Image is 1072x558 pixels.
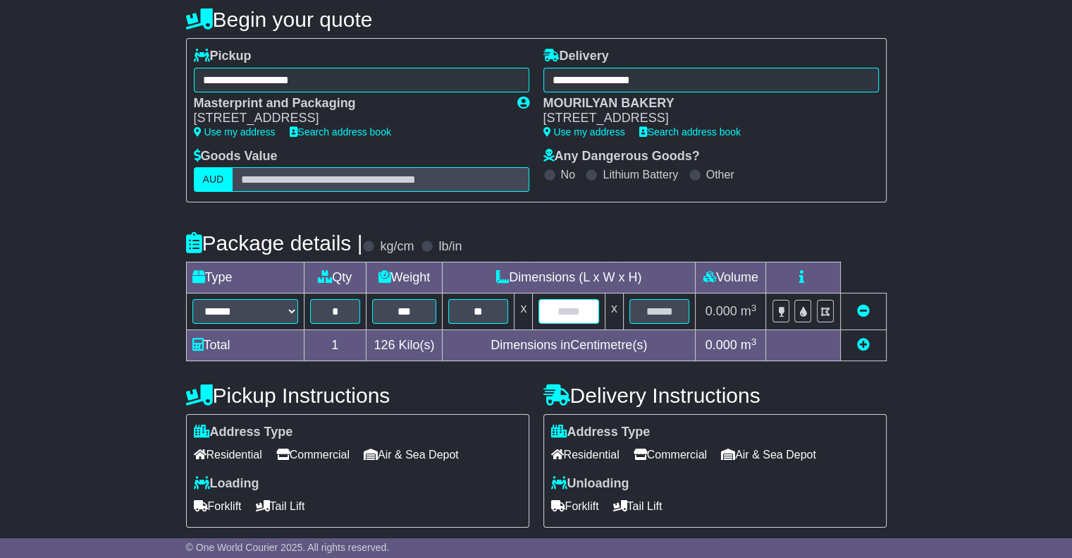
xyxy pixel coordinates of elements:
[442,262,695,293] td: Dimensions (L x W x H)
[543,384,887,407] h4: Delivery Instructions
[706,338,737,352] span: 0.000
[186,330,304,361] td: Total
[438,239,462,255] label: lb/in
[551,425,651,440] label: Address Type
[442,330,695,361] td: Dimensions in Centimetre(s)
[543,49,609,64] label: Delivery
[194,167,233,192] label: AUD
[276,444,350,466] span: Commercial
[194,444,262,466] span: Residential
[751,336,757,347] sup: 3
[543,149,700,164] label: Any Dangerous Goods?
[551,495,599,517] span: Forklift
[551,476,629,492] label: Unloading
[366,330,442,361] td: Kilo(s)
[186,384,529,407] h4: Pickup Instructions
[741,304,757,318] span: m
[194,126,276,138] a: Use my address
[706,168,734,181] label: Other
[366,262,442,293] td: Weight
[751,303,757,313] sup: 3
[857,304,870,318] a: Remove this item
[543,126,625,138] a: Use my address
[194,476,259,492] label: Loading
[741,338,757,352] span: m
[543,96,865,111] div: MOURILYAN BAKERY
[721,444,816,466] span: Air & Sea Depot
[194,149,278,164] label: Goods Value
[290,126,391,138] a: Search address book
[551,444,620,466] span: Residential
[304,330,366,361] td: 1
[603,168,678,181] label: Lithium Battery
[194,425,293,440] label: Address Type
[194,111,503,126] div: [STREET_ADDRESS]
[374,338,395,352] span: 126
[194,495,242,517] span: Forklift
[186,8,887,31] h4: Begin your quote
[605,293,623,330] td: x
[186,231,363,255] h4: Package details |
[304,262,366,293] td: Qty
[543,111,865,126] div: [STREET_ADDRESS]
[696,262,766,293] td: Volume
[186,542,390,553] span: © One World Courier 2025. All rights reserved.
[639,126,741,138] a: Search address book
[634,444,707,466] span: Commercial
[256,495,305,517] span: Tail Lift
[186,262,304,293] td: Type
[857,338,870,352] a: Add new item
[515,293,533,330] td: x
[364,444,459,466] span: Air & Sea Depot
[613,495,663,517] span: Tail Lift
[706,304,737,318] span: 0.000
[194,49,252,64] label: Pickup
[380,239,414,255] label: kg/cm
[194,96,503,111] div: Masterprint and Packaging
[561,168,575,181] label: No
